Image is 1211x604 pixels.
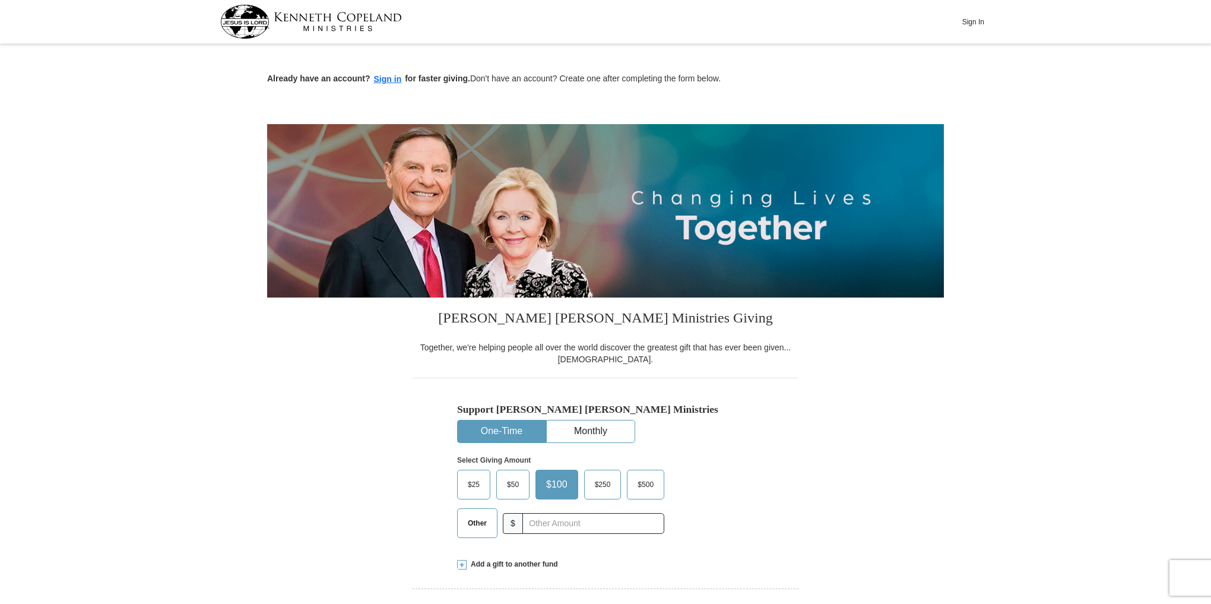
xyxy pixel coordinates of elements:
span: Other [462,514,493,532]
img: kcm-header-logo.svg [220,5,402,39]
span: $250 [589,476,617,494]
button: Sign in [370,72,405,86]
span: Add a gift to another fund [467,559,558,570]
span: $50 [501,476,525,494]
h3: [PERSON_NAME] [PERSON_NAME] Ministries Giving [413,298,798,341]
div: Together, we're helping people all over the world discover the greatest gift that has ever been g... [413,341,798,365]
span: $ [503,513,523,534]
span: $500 [632,476,660,494]
strong: Already have an account? for faster giving. [267,74,470,83]
button: Monthly [547,420,635,442]
p: Don't have an account? Create one after completing the form below. [267,72,944,86]
h5: Support [PERSON_NAME] [PERSON_NAME] Ministries [457,403,754,416]
button: One-Time [458,420,546,442]
input: Other Amount [522,513,664,534]
strong: Select Giving Amount [457,456,531,464]
span: $100 [540,476,573,494]
span: $25 [462,476,486,494]
button: Sign In [955,12,991,31]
